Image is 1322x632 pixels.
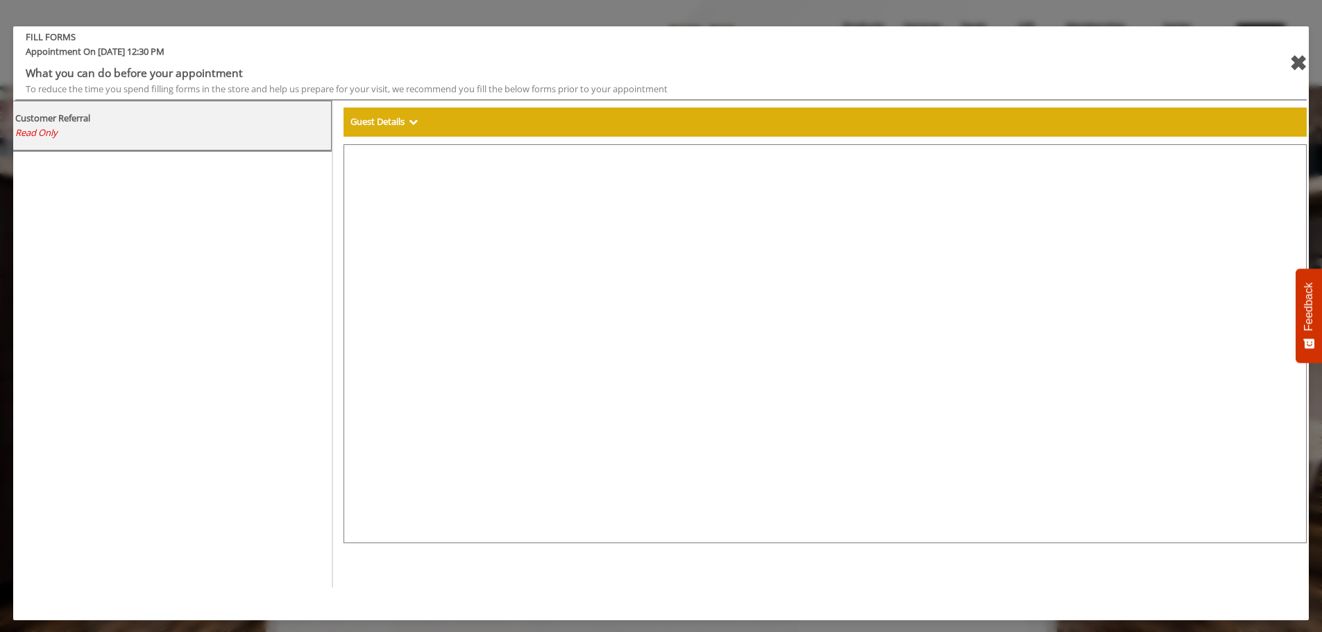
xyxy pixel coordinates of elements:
div: close forms [1289,46,1307,80]
div: To reduce the time you spend filling forms in the store and help us prepare for your visit, we re... [26,82,1187,96]
span: Show [409,115,418,128]
b: What you can do before your appointment [26,65,243,80]
span: Feedback [1303,282,1315,331]
b: Customer Referral [15,112,90,124]
b: Guest Details [350,115,405,128]
b: FILL FORMS [15,30,1197,44]
div: Guest Details Show [344,108,1307,137]
span: Read Only [15,126,58,139]
button: Feedback - Show survey [1296,268,1322,363]
span: Appointment On [DATE] 12:30 PM [15,44,1197,65]
iframe: formsViewWeb [344,144,1307,543]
